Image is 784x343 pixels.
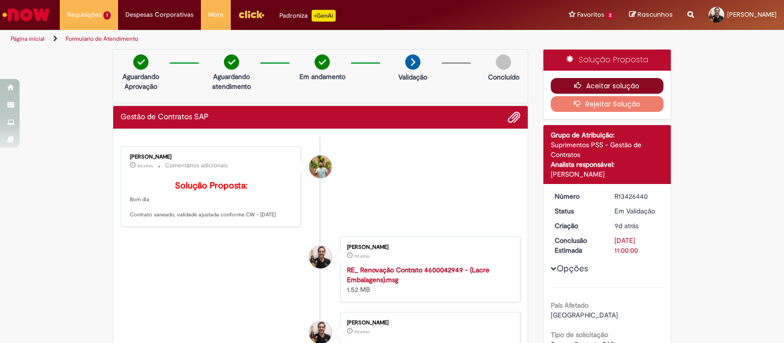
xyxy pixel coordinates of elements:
[165,161,228,170] small: Comentários adicionais
[551,140,664,159] div: Suprimentos PSS - Gestão de Contratos
[551,301,588,310] b: País Afetado
[1,5,51,25] img: ServiceNow
[312,10,336,22] p: +GenAi
[347,320,510,326] div: [PERSON_NAME]
[354,329,370,335] time: 18/08/2025 19:48:40
[551,169,664,179] div: [PERSON_NAME]
[208,10,223,20] span: More
[551,330,608,339] b: Tipo de solicitação
[224,54,239,70] img: check-circle-green.png
[547,191,608,201] dt: Número
[614,236,660,255] div: [DATE] 11:00:00
[347,244,510,250] div: [PERSON_NAME]
[137,163,153,169] span: 8d atrás
[133,54,148,70] img: check-circle-green.png
[347,265,490,284] a: RE_ Renovação Contrato 4600042949 - (Lacre Embalagens).msg
[614,221,660,231] div: 18/08/2025 19:48:49
[551,311,618,319] span: [GEOGRAPHIC_DATA]
[629,10,673,20] a: Rascunhos
[496,54,511,70] img: img-circle-grey.png
[543,50,671,71] div: Solução Proposta
[67,10,101,20] span: Requisições
[279,10,336,22] div: Padroniza
[117,72,165,91] p: Aguardando Aprovação
[354,329,370,335] span: 9d atrás
[315,54,330,70] img: check-circle-green.png
[66,35,138,43] a: Formulário de Atendimento
[551,159,664,169] div: Analista responsável:
[7,30,515,48] ul: Trilhas de página
[125,10,194,20] span: Despesas Corporativas
[130,154,293,160] div: [PERSON_NAME]
[405,54,420,70] img: arrow-next.png
[11,35,45,43] a: Página inicial
[547,206,608,216] dt: Status
[347,265,510,294] div: 1.52 MB
[354,253,370,259] span: 9d atrás
[547,221,608,231] dt: Criação
[606,11,614,20] span: 2
[121,113,209,122] h2: Gestão de Contratos SAP Histórico de tíquete
[614,221,638,230] span: 9d atrás
[551,78,664,94] button: Aceitar solução
[354,253,370,259] time: 18/08/2025 19:48:47
[551,96,664,112] button: Rejeitar Solução
[309,246,332,268] div: Adrien Marc Ribeiro
[488,72,519,82] p: Concluído
[577,10,604,20] span: Favoritos
[727,10,777,19] span: [PERSON_NAME]
[208,72,255,91] p: Aguardando atendimento
[175,180,247,191] b: Solução Proposta:
[137,163,153,169] time: 20/08/2025 11:44:49
[103,11,111,20] span: 1
[309,156,332,178] div: Igor Cecato
[508,111,520,124] button: Adicionar anexos
[299,72,345,81] p: Em andamento
[614,206,660,216] div: Em Validação
[547,236,608,255] dt: Conclusão Estimada
[551,130,664,140] div: Grupo de Atribuição:
[637,10,673,19] span: Rascunhos
[398,72,427,82] p: Validação
[614,221,638,230] time: 18/08/2025 19:48:49
[614,191,660,201] div: R13426440
[130,181,293,219] p: Bom dia Contrato saneado, validade ajustada conforme CW - [DATE]
[238,7,265,22] img: click_logo_yellow_360x200.png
